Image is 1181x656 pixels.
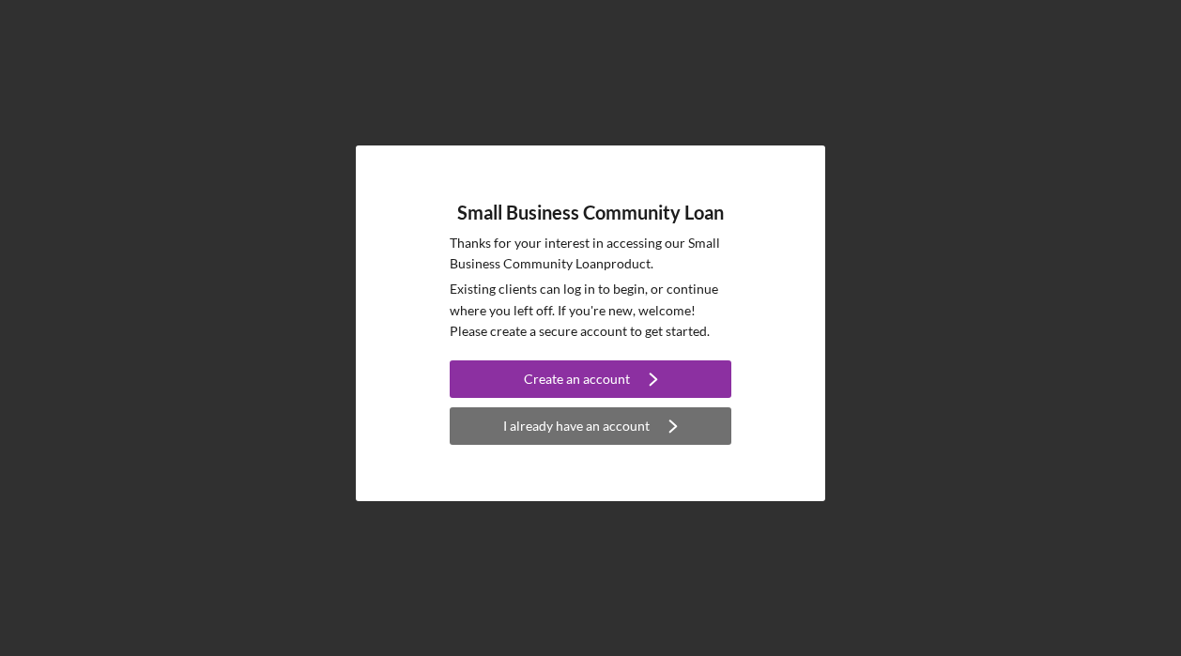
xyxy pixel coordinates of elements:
[524,360,630,398] div: Create an account
[457,202,724,223] h4: Small Business Community Loan
[450,360,731,398] button: Create an account
[450,279,731,342] p: Existing clients can log in to begin, or continue where you left off. If you're new, welcome! Ple...
[450,233,731,275] p: Thanks for your interest in accessing our Small Business Community Loan product.
[450,407,731,445] button: I already have an account
[503,407,650,445] div: I already have an account
[450,360,731,403] a: Create an account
